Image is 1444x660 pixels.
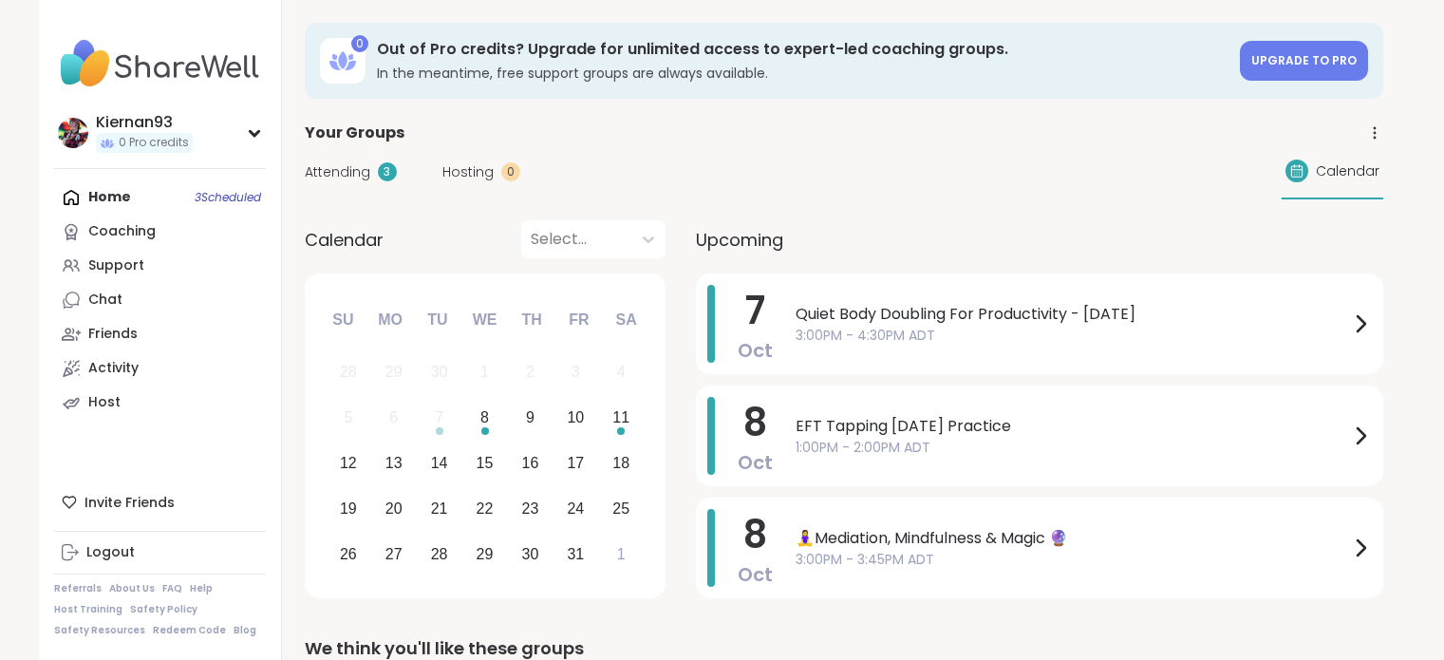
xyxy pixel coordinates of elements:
a: Host Training [54,603,122,616]
div: month 2025-10 [326,349,644,576]
div: Choose Friday, October 24th, 2025 [555,488,596,529]
div: Fr [558,299,600,341]
div: 19 [340,496,357,521]
div: We [463,299,505,341]
span: Oct [738,449,773,476]
div: 26 [340,541,357,567]
div: 21 [431,496,448,521]
span: 1:00PM - 2:00PM ADT [796,438,1349,458]
div: 29 [385,359,403,385]
div: Choose Thursday, October 30th, 2025 [510,534,551,575]
div: Friends [88,325,138,344]
div: Choose Sunday, October 12th, 2025 [328,443,369,484]
div: 8 [480,405,489,430]
h3: Out of Pro credits? Upgrade for unlimited access to expert-led coaching groups. [377,39,1228,60]
div: 14 [431,450,448,476]
span: Oct [738,561,773,588]
div: 18 [612,450,629,476]
span: 7 [745,284,765,337]
a: Logout [54,536,266,570]
div: Not available Tuesday, October 7th, 2025 [419,398,459,439]
div: Chat [88,291,122,310]
div: 7 [435,405,443,430]
div: Not available Monday, October 6th, 2025 [373,398,414,439]
div: 28 [431,541,448,567]
div: 16 [522,450,539,476]
div: 10 [567,405,584,430]
div: Choose Tuesday, October 21st, 2025 [419,488,459,529]
div: Choose Monday, October 20th, 2025 [373,488,414,529]
div: 30 [431,359,448,385]
a: Activity [54,351,266,386]
div: 9 [526,405,534,430]
div: Choose Thursday, October 16th, 2025 [510,443,551,484]
div: Choose Monday, October 13th, 2025 [373,443,414,484]
a: FAQ [162,582,182,595]
div: 12 [340,450,357,476]
div: Not available Friday, October 3rd, 2025 [555,352,596,393]
div: 15 [477,450,494,476]
span: Calendar [1316,161,1379,181]
img: Kiernan93 [58,118,88,148]
div: 3 [378,162,397,181]
div: Mo [369,299,411,341]
div: Choose Monday, October 27th, 2025 [373,534,414,575]
div: Sa [605,299,647,341]
div: Activity [88,359,139,378]
div: Choose Friday, October 10th, 2025 [555,398,596,439]
div: 17 [567,450,584,476]
span: EFT Tapping [DATE] Practice [796,415,1349,438]
div: 25 [612,496,629,521]
div: Choose Saturday, October 11th, 2025 [601,398,642,439]
iframe: Spotlight [246,225,261,240]
div: Choose Saturday, October 18th, 2025 [601,443,642,484]
div: Choose Saturday, November 1st, 2025 [601,534,642,575]
h3: In the meantime, free support groups are always available. [377,64,1228,83]
a: Blog [234,624,256,637]
div: 29 [477,541,494,567]
div: Choose Friday, October 17th, 2025 [555,443,596,484]
img: ShareWell Nav Logo [54,30,266,97]
div: 28 [340,359,357,385]
div: Not available Tuesday, September 30th, 2025 [419,352,459,393]
div: Not available Wednesday, October 1st, 2025 [464,352,505,393]
div: Host [88,393,121,412]
div: Choose Tuesday, October 28th, 2025 [419,534,459,575]
span: 🧘‍♀️Mediation, Mindfulness & Magic 🔮 [796,527,1349,550]
div: Tu [417,299,459,341]
div: Kiernan93 [96,112,193,133]
div: Choose Saturday, October 25th, 2025 [601,488,642,529]
a: Host [54,386,266,420]
div: 2 [526,359,534,385]
span: Upcoming [696,227,783,253]
div: Choose Sunday, October 26th, 2025 [328,534,369,575]
div: Choose Wednesday, October 15th, 2025 [464,443,505,484]
a: Support [54,249,266,283]
span: Hosting [442,162,494,182]
div: Support [88,256,144,275]
div: 11 [612,405,629,430]
div: Invite Friends [54,485,266,519]
div: Coaching [88,222,156,241]
span: Your Groups [305,122,404,144]
div: 5 [344,405,352,430]
div: Th [511,299,553,341]
div: Choose Wednesday, October 8th, 2025 [464,398,505,439]
div: 0 [351,35,368,52]
div: Not available Thursday, October 2nd, 2025 [510,352,551,393]
div: 24 [567,496,584,521]
span: 8 [743,508,767,561]
span: 0 Pro credits [119,135,189,151]
div: 20 [385,496,403,521]
a: Friends [54,317,266,351]
a: Help [190,582,213,595]
div: Choose Sunday, October 19th, 2025 [328,488,369,529]
div: 30 [522,541,539,567]
a: Coaching [54,215,266,249]
span: Oct [738,337,773,364]
div: Not available Sunday, September 28th, 2025 [328,352,369,393]
a: About Us [109,582,155,595]
a: Safety Policy [130,603,197,616]
div: 31 [567,541,584,567]
div: Choose Thursday, October 9th, 2025 [510,398,551,439]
